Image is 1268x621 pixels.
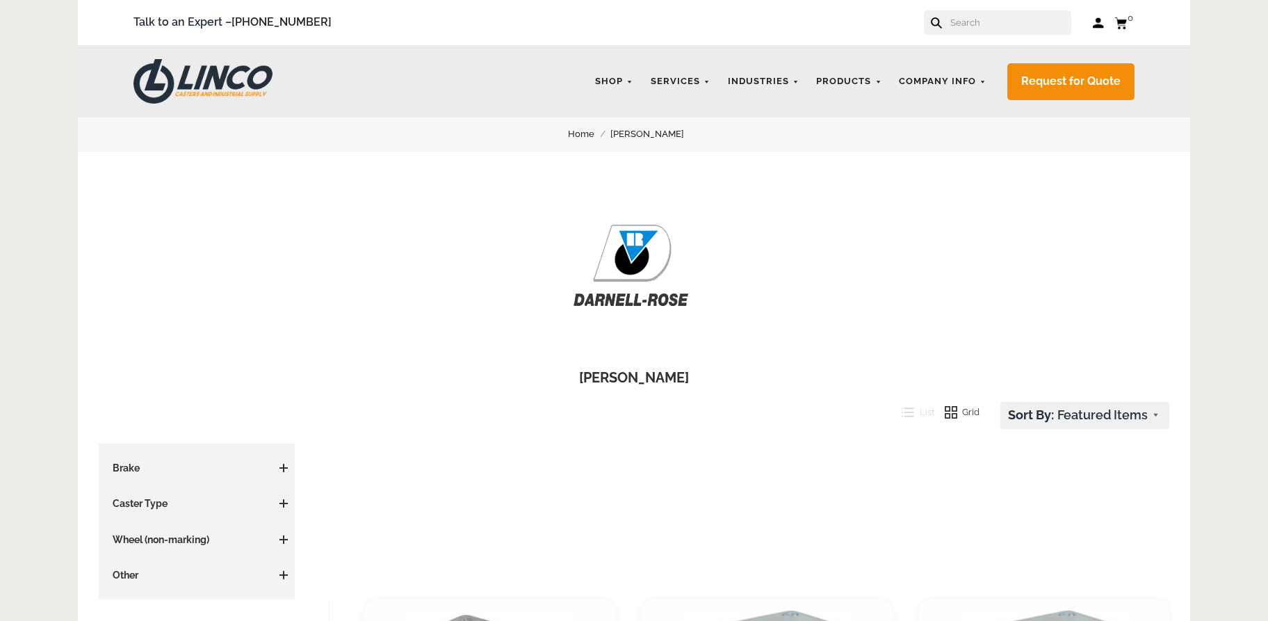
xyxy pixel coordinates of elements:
[1128,13,1133,23] span: 0
[133,59,273,104] img: LINCO CASTERS & INDUSTRIAL SUPPLY
[99,368,1169,388] h1: [PERSON_NAME]
[588,68,640,95] a: Shop
[721,68,806,95] a: Industries
[106,533,288,547] h3: Wheel (non-marking)
[106,461,288,475] h3: Brake
[644,68,717,95] a: Services
[1114,14,1135,31] a: 0
[491,152,777,337] img: Darnell-Rose
[1007,63,1135,100] a: Request for Quote
[231,15,332,29] a: [PHONE_NUMBER]
[892,68,993,95] a: Company Info
[891,402,934,423] button: List
[610,127,700,142] a: [PERSON_NAME]
[133,13,332,32] span: Talk to an Expert –
[1092,16,1104,30] a: Log in
[809,68,888,95] a: Products
[568,127,610,142] a: Home
[106,497,288,510] h3: Caster Type
[106,568,288,582] h3: Other
[934,402,980,423] button: Grid
[949,10,1071,35] input: Search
